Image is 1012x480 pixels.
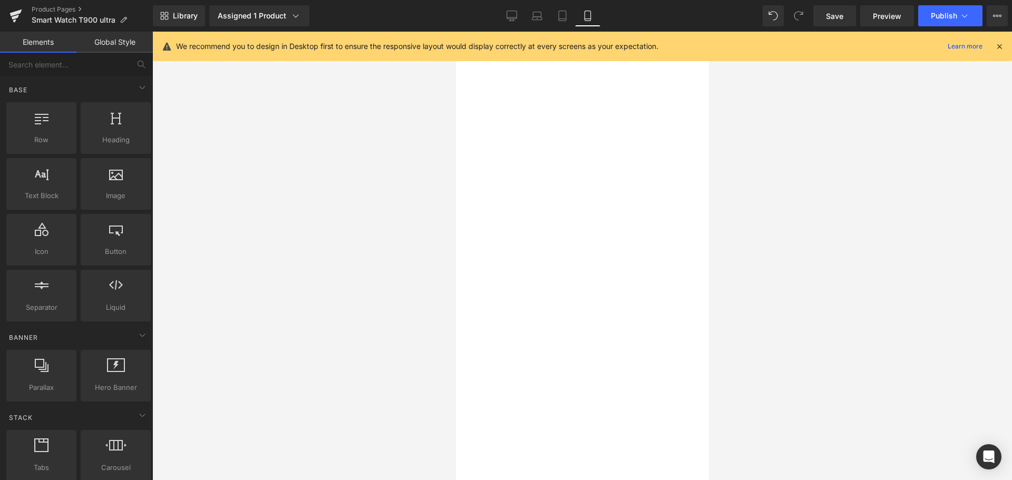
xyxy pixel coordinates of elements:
span: Row [9,134,73,145]
a: Mobile [575,5,600,26]
p: We recommend you to design in Desktop first to ensure the responsive layout would display correct... [176,41,658,52]
span: Image [84,190,148,201]
span: Base [8,85,28,95]
span: Tabs [9,462,73,473]
a: Desktop [499,5,524,26]
a: Tablet [550,5,575,26]
span: Banner [8,332,39,342]
span: Icon [9,246,73,257]
button: Undo [763,5,784,26]
span: Stack [8,413,34,423]
span: Parallax [9,382,73,393]
span: Save [826,11,843,22]
button: More [987,5,1008,26]
span: Smart Watch T900 ultra [32,16,115,24]
a: New Library [153,5,205,26]
button: Publish [918,5,982,26]
a: Learn more [943,40,987,53]
a: Laptop [524,5,550,26]
a: Preview [860,5,914,26]
span: Publish [931,12,957,20]
span: Carousel [84,462,148,473]
span: Text Block [9,190,73,201]
a: Product Pages [32,5,153,14]
span: Heading [84,134,148,145]
span: Hero Banner [84,382,148,393]
span: Preview [873,11,901,22]
span: Library [173,11,198,21]
span: Button [84,246,148,257]
div: Assigned 1 Product [218,11,301,21]
span: Separator [9,302,73,313]
a: Global Style [76,32,153,53]
div: Open Intercom Messenger [976,444,1001,469]
button: Redo [788,5,809,26]
span: Liquid [84,302,148,313]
